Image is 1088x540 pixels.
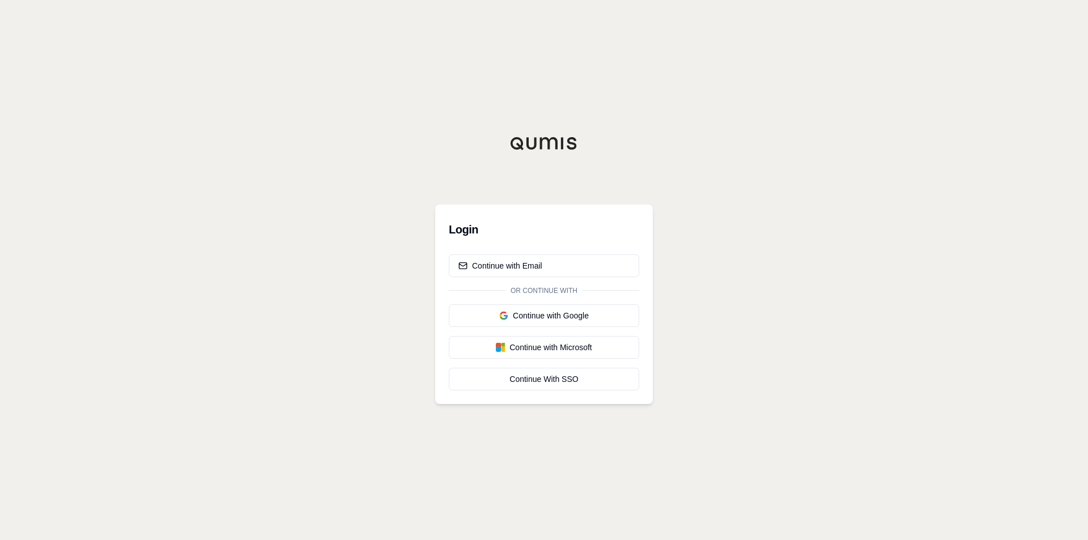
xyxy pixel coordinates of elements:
a: Continue With SSO [449,368,639,390]
div: Continue with Email [458,260,542,271]
div: Continue With SSO [458,373,630,385]
button: Continue with Email [449,254,639,277]
span: Or continue with [506,286,582,295]
button: Continue with Microsoft [449,336,639,359]
div: Continue with Microsoft [458,342,630,353]
div: Continue with Google [458,310,630,321]
h3: Login [449,218,639,241]
img: Qumis [510,137,578,150]
button: Continue with Google [449,304,639,327]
